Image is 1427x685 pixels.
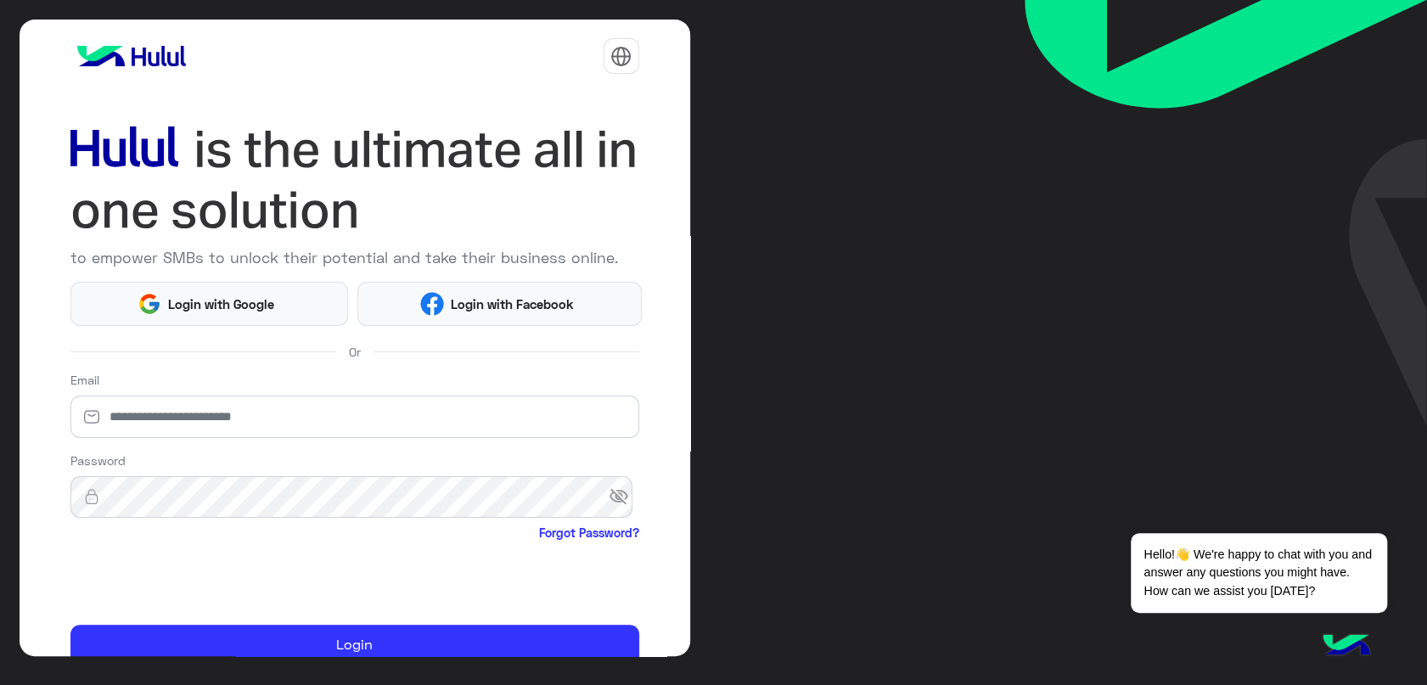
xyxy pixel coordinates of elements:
span: visibility_off [609,481,639,512]
img: hulul-logo.png [1317,617,1376,677]
img: logo [70,39,193,73]
img: tab [610,46,632,67]
button: Login with Google [70,282,349,325]
img: Google [138,292,161,316]
button: Login with Facebook [357,282,642,325]
span: Or [349,343,361,361]
a: Forgot Password? [539,524,639,542]
span: Login with Google [161,295,280,314]
label: Email [70,371,99,389]
img: lock [70,488,113,505]
img: email [70,408,113,425]
img: Facebook [420,292,444,316]
span: Hello!👋 We're happy to chat with you and answer any questions you might have. How can we assist y... [1131,533,1386,613]
p: to empower SMBs to unlock their potential and take their business online. [70,246,639,269]
button: Login [70,625,639,665]
img: hululLoginTitle_EN.svg [70,119,639,240]
span: Login with Facebook [444,295,580,314]
label: Password [70,452,126,469]
iframe: reCAPTCHA [70,546,329,612]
